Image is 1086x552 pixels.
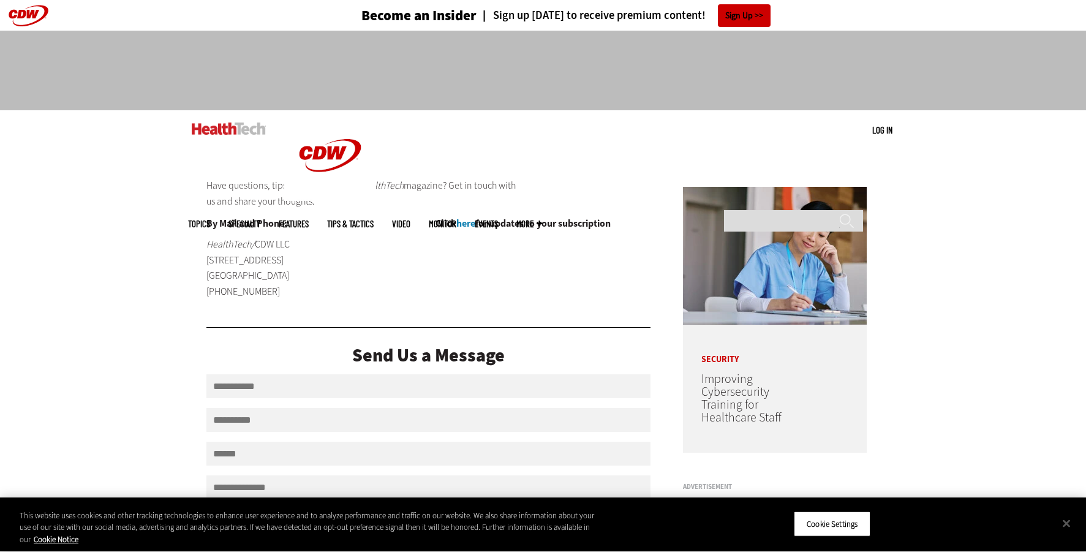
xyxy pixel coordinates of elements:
[683,483,867,490] h3: Advertisement
[320,43,766,98] iframe: advertisement
[279,219,309,229] a: Features
[284,191,376,204] a: CDW
[475,219,498,229] a: Events
[188,219,210,229] span: Topics
[718,4,771,27] a: Sign Up
[683,337,812,364] p: Security
[327,219,374,229] a: Tips & Tactics
[228,219,260,229] span: Specialty
[206,346,651,365] div: Send Us a Message
[794,511,870,537] button: Cookie Settings
[315,9,477,23] a: Become an Insider
[284,110,376,201] img: Home
[477,10,706,21] a: Sign up [DATE] to receive premium content!
[20,510,597,546] div: This website uses cookies and other tracking technologies to enhance user experience and to analy...
[429,219,456,229] a: MonITor
[516,219,542,229] span: More
[206,236,357,299] p: CDW LLC [STREET_ADDRESS] [GEOGRAPHIC_DATA] [PHONE_NUMBER]
[392,219,410,229] a: Video
[701,371,782,426] a: Improving Cybersecurity Training for Healthcare Staff
[206,238,255,251] em: HealthTech/
[1053,510,1080,537] button: Close
[683,187,867,325] img: nurse studying on computer
[872,124,892,137] div: User menu
[34,534,78,545] a: More information about your privacy
[872,124,892,135] a: Log in
[361,9,477,23] h3: Become an Insider
[192,123,266,135] img: Home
